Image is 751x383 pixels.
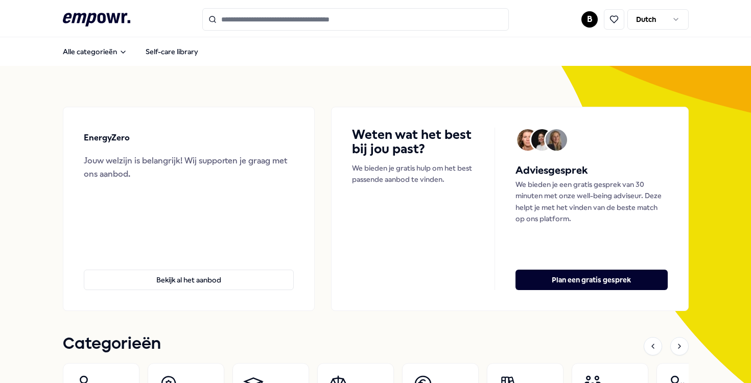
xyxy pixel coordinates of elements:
h4: Weten wat het best bij jou past? [352,128,474,156]
a: Self-care library [137,41,206,62]
div: Jouw welzijn is belangrijk! Wij supporten je graag met ons aanbod. [84,154,294,180]
img: Avatar [531,129,553,151]
img: Avatar [517,129,538,151]
img: Avatar [546,129,567,151]
p: EnergyZero [84,131,130,145]
input: Search for products, categories or subcategories [202,8,509,31]
nav: Main [55,41,206,62]
button: Plan een gratis gesprek [515,270,668,290]
h1: Categorieën [63,331,161,357]
a: Bekijk al het aanbod [84,253,294,290]
button: B [581,11,598,28]
p: We bieden je gratis hulp om het best passende aanbod te vinden. [352,162,474,185]
button: Alle categorieën [55,41,135,62]
h5: Adviesgesprek [515,162,668,179]
button: Bekijk al het aanbod [84,270,294,290]
p: We bieden je een gratis gesprek van 30 minuten met onze well-being adviseur. Deze helpt je met he... [515,179,668,225]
